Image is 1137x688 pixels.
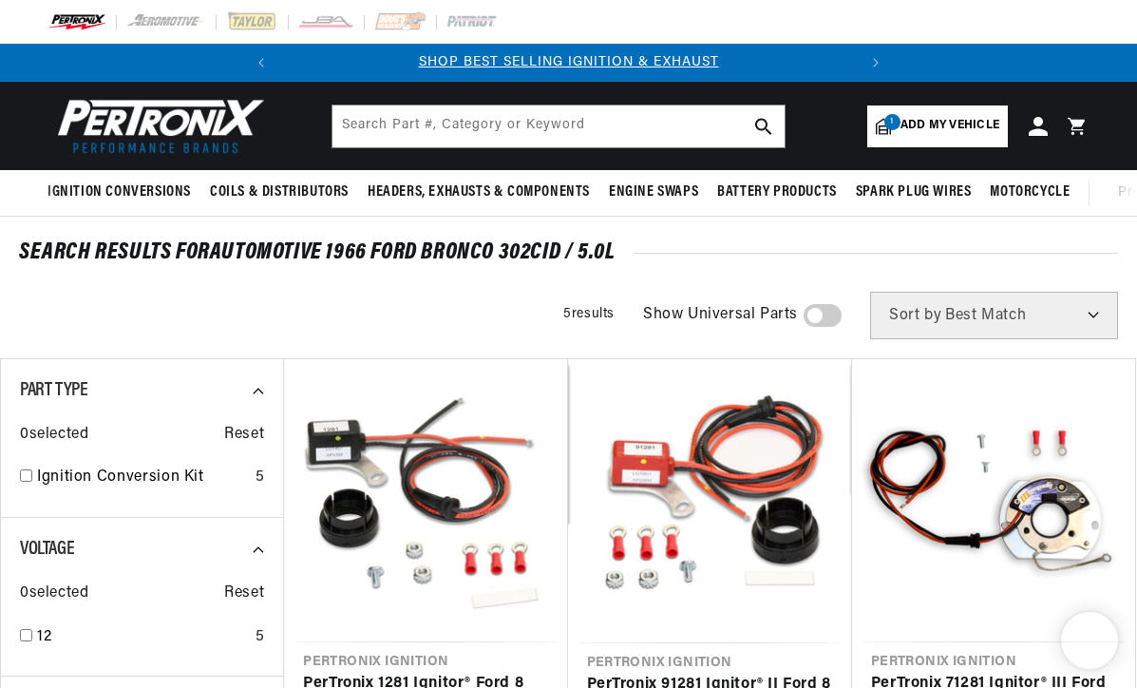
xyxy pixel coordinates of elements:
[280,52,857,73] div: Announcement
[980,170,1079,215] summary: Motorcycle
[242,44,280,82] button: Translation missing: en.sections.announcements.previous_announcement
[419,55,719,69] a: SHOP BEST SELLING IGNITION & EXHAUST
[256,625,265,650] div: 5
[609,182,698,202] span: Engine Swaps
[358,170,599,215] summary: Headers, Exhausts & Components
[200,170,358,215] summary: Coils & Distributors
[900,117,999,135] span: Add my vehicle
[19,243,1118,262] div: SEARCH RESULTS FOR Automotive 1966 Ford Bronco 302cid / 5.0L
[643,303,798,328] span: Show Universal Parts
[870,292,1118,339] select: Sort by
[37,625,248,650] a: 12
[563,307,615,321] span: 5 results
[857,44,895,82] button: Translation missing: en.sections.announcements.next_announcement
[20,381,87,400] span: Part Type
[210,182,349,202] span: Coils & Distributors
[47,93,266,159] img: Pertronix
[20,582,88,606] span: 0 selected
[37,466,248,490] a: Ignition Conversion Kit
[280,52,857,73] div: 1 of 2
[717,182,837,202] span: Battery Products
[743,105,785,147] button: search button
[856,182,972,202] span: Spark Plug Wires
[224,423,264,448] span: Reset
[332,105,785,147] input: Search Part #, Category or Keyword
[256,466,265,490] div: 5
[47,182,191,202] span: Ignition Conversions
[708,170,846,215] summary: Battery Products
[867,105,1008,147] a: 1Add my vehicle
[368,182,590,202] span: Headers, Exhausts & Components
[599,170,708,215] summary: Engine Swaps
[846,170,981,215] summary: Spark Plug Wires
[47,170,200,215] summary: Ignition Conversions
[884,114,900,130] span: 1
[20,540,74,559] span: Voltage
[990,182,1070,202] span: Motorcycle
[20,423,88,448] span: 0 selected
[889,308,941,323] span: Sort by
[224,582,264,606] span: Reset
